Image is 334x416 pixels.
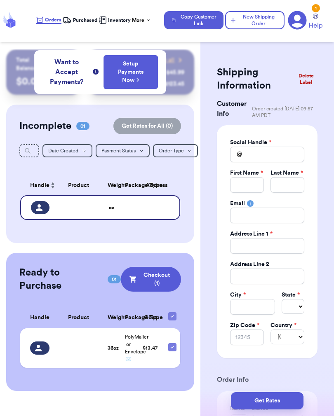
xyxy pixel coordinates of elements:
span: 01 [76,122,89,130]
a: 1 [288,11,307,30]
p: Total Balance [16,56,44,72]
div: $ 123.45 [165,80,184,88]
h2: Shipping Information [217,66,294,92]
span: Order created: [DATE] 09:57 AM PDT [252,105,318,119]
div: $ 45.99 [166,68,184,77]
th: Weight [103,175,120,195]
th: Package Type [120,175,137,195]
h3: Customer Info [217,99,252,119]
button: Get Rates for All (0) [113,118,181,134]
label: First Name [230,169,263,177]
div: 1 [312,4,320,12]
h3: Order Info [217,375,318,385]
a: View all [153,56,184,64]
label: Last Name [270,169,303,177]
a: Setup Payments Now [112,60,149,84]
button: Date Created [42,144,92,157]
label: Email [230,199,245,208]
th: Product [54,175,103,195]
strong: oz [109,205,114,210]
a: Purchased [63,16,97,24]
span: Purchased [73,17,97,23]
h2: Incomplete [19,119,71,133]
button: Setup Payments Now [103,55,158,89]
input: Search [19,144,39,157]
label: Zip Code [230,321,259,330]
th: Weight [103,307,120,328]
span: Handle [30,313,49,322]
th: Package Type [120,307,137,328]
span: Orders [45,16,61,23]
th: Product [54,307,103,328]
a: Inventory [99,16,131,24]
strong: 36 oz [108,346,119,351]
input: 12345 [230,330,264,345]
span: PolyMailer or Envelope ✉️ [125,334,148,362]
h2: Ready to Purchase [19,266,103,292]
button: New Shipping Order [225,11,285,29]
a: Help [308,14,322,30]
button: Delete Label [291,69,321,89]
span: 01 [108,275,121,283]
div: @ [230,147,242,162]
span: Help [308,21,322,30]
label: City [230,291,246,299]
span: Payment Status [101,148,136,153]
label: State [282,291,300,299]
label: Country [270,321,296,330]
label: Address Line 2 [230,260,269,269]
span: Handle [30,181,49,190]
button: Sort ascending [49,180,56,190]
button: Payment Status [96,144,150,157]
label: Address Line 1 [230,230,273,238]
a: Orders [36,16,61,24]
button: Get Rates [231,392,303,409]
span: Order Type [159,148,184,153]
span: Want to Accept Payments? [42,57,91,87]
th: Cost [137,307,163,328]
button: Checkout (1) [121,267,181,292]
span: Date Created [48,148,78,153]
th: Address [137,175,181,195]
p: $ 0.00 [16,75,72,88]
label: Social Handle [230,138,271,147]
button: Copy Customer Link [164,11,223,29]
span: $ 13.47 [143,346,158,351]
button: Order Type [153,144,198,157]
span: Inventory [108,17,131,23]
div: More [132,17,151,23]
